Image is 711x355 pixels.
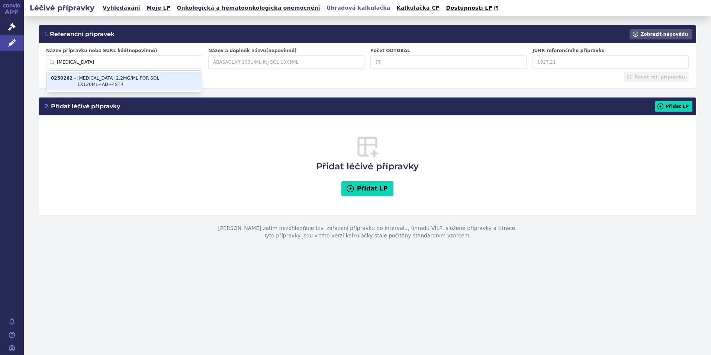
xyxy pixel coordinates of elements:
input: ABASAGLAR 100U/ML INJ SOL 10X3ML [208,55,364,69]
a: Úhradová kalkulačka [324,3,393,13]
span: (nepovinné) [127,48,157,53]
span: 2. [45,103,49,110]
h3: Přidat léčivé přípravky [316,135,419,173]
input: 75 [370,55,527,69]
strong: 0250262 [51,75,73,81]
button: Přidat LP [655,101,692,112]
a: Onkologická a hematoonkologická onemocnění [174,3,322,13]
span: (nepovinné) [266,48,297,53]
input: ABASAGLAR nebo 0210171 [46,55,202,69]
span: 1. [45,31,48,38]
input: 1927.21 [533,55,689,69]
a: Moje LP [144,3,173,13]
a: Vyhledávání [100,3,142,13]
a: Kalkulačka CP [395,3,442,13]
h2: Léčivé přípravky [24,3,100,13]
button: Zobrazit nápovědu [630,29,692,39]
label: Počet ODTDBAL [370,48,527,54]
label: Název přípravku nebo SÚKL kód [46,48,202,54]
label: JÚHR referenčního přípravku [533,48,689,54]
p: [PERSON_NAME] zatím nezohledňuje tzv. zařazení přípravku do intervalu, úhradu VILP, složené přípr... [39,216,696,248]
a: Dostupnosti LP [444,3,502,13]
span: Dostupnosti LP [446,5,492,11]
h3: Přidat léčivé přípravky [45,102,120,111]
h3: Referenční přípravek [45,30,115,38]
label: Název a doplněk názvu [208,48,364,54]
button: Přidat LP [341,181,394,196]
span: - [73,75,77,81]
li: [MEDICAL_DATA] 2,2MG/ML POR SOL 1X120ML+AD+4STŘ [46,72,202,91]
